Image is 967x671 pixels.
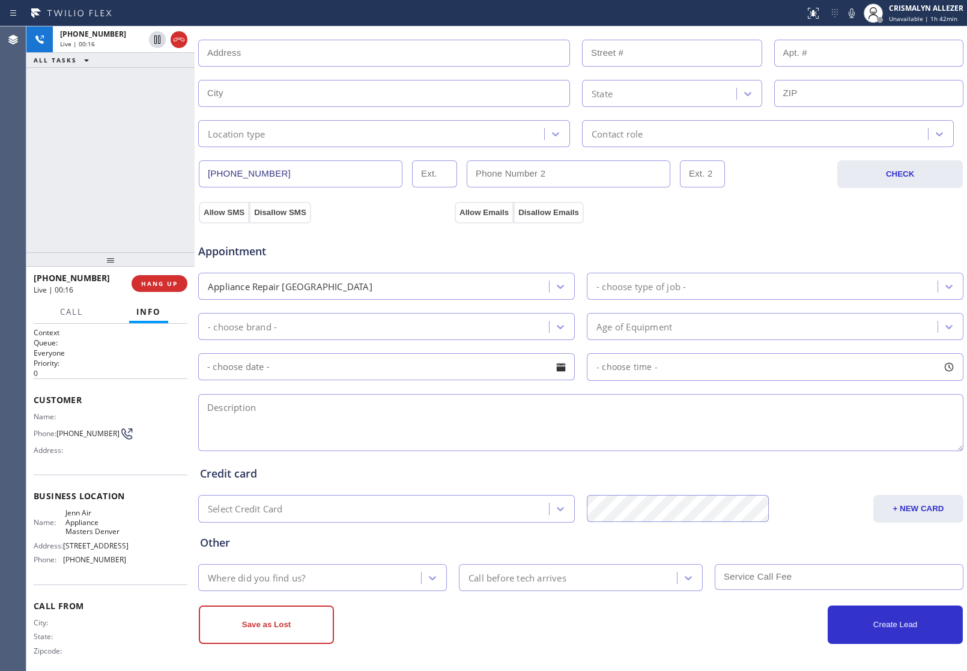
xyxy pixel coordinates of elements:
[34,394,187,405] span: Customer
[34,412,65,421] span: Name:
[34,272,110,284] span: [PHONE_NUMBER]
[171,31,187,48] button: Hang up
[889,14,957,23] span: Unavailable | 1h 42min
[34,490,187,502] span: Business location
[199,606,334,644] button: Save as Lost
[514,202,584,223] button: Disallow Emails
[198,243,452,260] span: Appointment
[200,466,962,482] div: Credit card
[592,127,643,141] div: Contact role
[34,56,77,64] span: ALL TASKS
[843,5,860,22] button: Mute
[774,40,964,67] input: Apt. #
[34,646,65,655] span: Zipcode:
[60,29,126,39] span: [PHONE_NUMBER]
[873,495,963,523] button: + NEW CARD
[774,80,964,107] input: ZIP
[198,40,570,67] input: Address
[65,508,126,536] span: Jenn Air Appliance Masters Denver
[208,127,265,141] div: Location type
[455,202,514,223] button: Allow Emails
[34,285,73,295] span: Live | 00:16
[199,160,402,187] input: Phone Number
[34,555,63,564] span: Phone:
[596,279,686,293] div: - choose type of job -
[198,80,570,107] input: City
[34,429,56,438] span: Phone:
[596,361,658,372] span: - choose time -
[34,348,187,358] p: Everyone
[208,571,305,584] div: Where did you find us?
[129,300,168,324] button: Info
[582,40,762,67] input: Street #
[63,541,129,550] span: [STREET_ADDRESS]
[34,518,65,527] span: Name:
[198,353,575,380] input: - choose date -
[34,358,187,368] h2: Priority:
[680,160,725,187] input: Ext. 2
[56,429,120,438] span: [PHONE_NUMBER]
[53,300,90,324] button: Call
[63,555,126,564] span: [PHONE_NUMBER]
[828,606,963,644] button: Create Lead
[596,320,672,333] div: Age of Equipment
[60,40,95,48] span: Live | 00:16
[199,202,249,223] button: Allow SMS
[592,87,613,100] div: State
[34,632,65,641] span: State:
[468,571,566,584] div: Call before tech arrives
[34,327,187,338] h1: Context
[132,275,187,292] button: HANG UP
[837,160,963,188] button: CHECK
[136,306,161,317] span: Info
[467,160,670,187] input: Phone Number 2
[149,31,166,48] button: Hold Customer
[34,338,187,348] h2: Queue:
[889,3,963,13] div: CRISMALYN ALLEZER
[34,618,65,627] span: City:
[141,279,178,288] span: HANG UP
[208,320,277,333] div: - choose brand -
[412,160,457,187] input: Ext.
[34,368,187,378] p: 0
[200,535,962,551] div: Other
[208,502,283,516] div: Select Credit Card
[208,279,372,293] div: Appliance Repair [GEOGRAPHIC_DATA]
[249,202,311,223] button: Disallow SMS
[34,446,65,455] span: Address:
[715,564,963,590] input: Service Call Fee
[60,306,83,317] span: Call
[26,53,101,67] button: ALL TASKS
[34,600,187,612] span: Call From
[34,541,63,550] span: Address:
